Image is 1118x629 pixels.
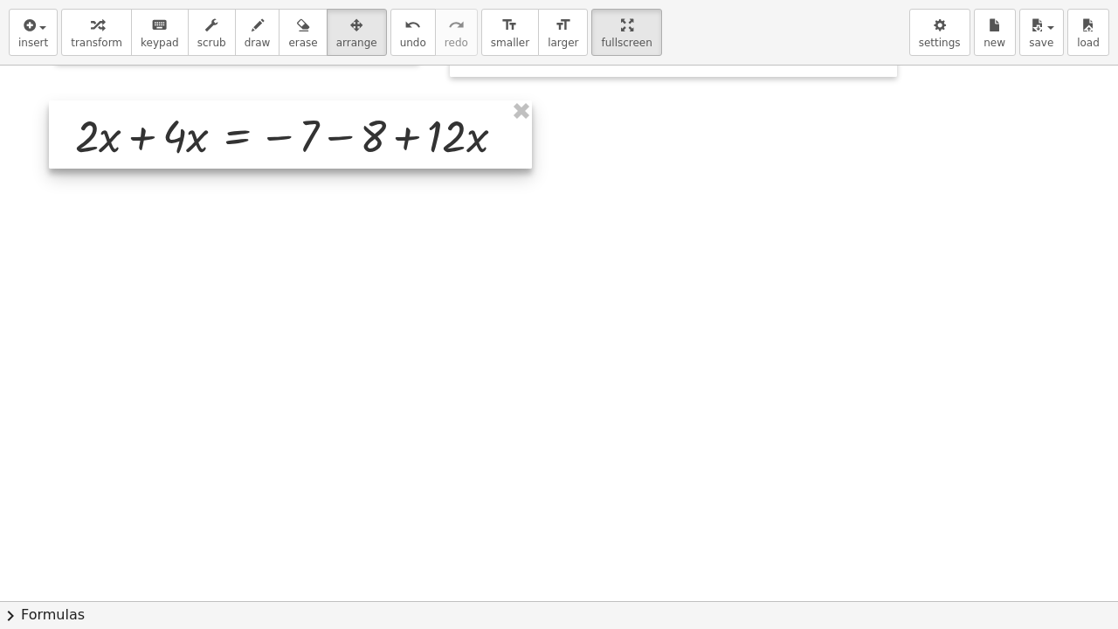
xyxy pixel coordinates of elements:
button: redoredo [435,9,478,56]
span: save [1029,37,1053,49]
i: redo [448,15,465,36]
button: keyboardkeypad [131,9,189,56]
span: redo [445,37,468,49]
button: arrange [327,9,387,56]
span: settings [919,37,961,49]
span: new [983,37,1005,49]
i: format_size [555,15,571,36]
button: insert [9,9,58,56]
button: undoundo [390,9,436,56]
button: fullscreen [591,9,661,56]
span: keypad [141,37,179,49]
span: larger [548,37,578,49]
button: erase [279,9,327,56]
span: scrub [197,37,226,49]
button: settings [909,9,970,56]
button: transform [61,9,132,56]
i: undo [404,15,421,36]
button: format_sizesmaller [481,9,539,56]
span: load [1077,37,1100,49]
span: fullscreen [601,37,652,49]
span: transform [71,37,122,49]
span: erase [288,37,317,49]
span: arrange [336,37,377,49]
button: format_sizelarger [538,9,588,56]
span: smaller [491,37,529,49]
span: insert [18,37,48,49]
i: keyboard [151,15,168,36]
i: format_size [501,15,518,36]
button: draw [235,9,280,56]
button: new [974,9,1016,56]
span: draw [245,37,271,49]
span: undo [400,37,426,49]
button: load [1067,9,1109,56]
button: save [1019,9,1064,56]
button: scrub [188,9,236,56]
